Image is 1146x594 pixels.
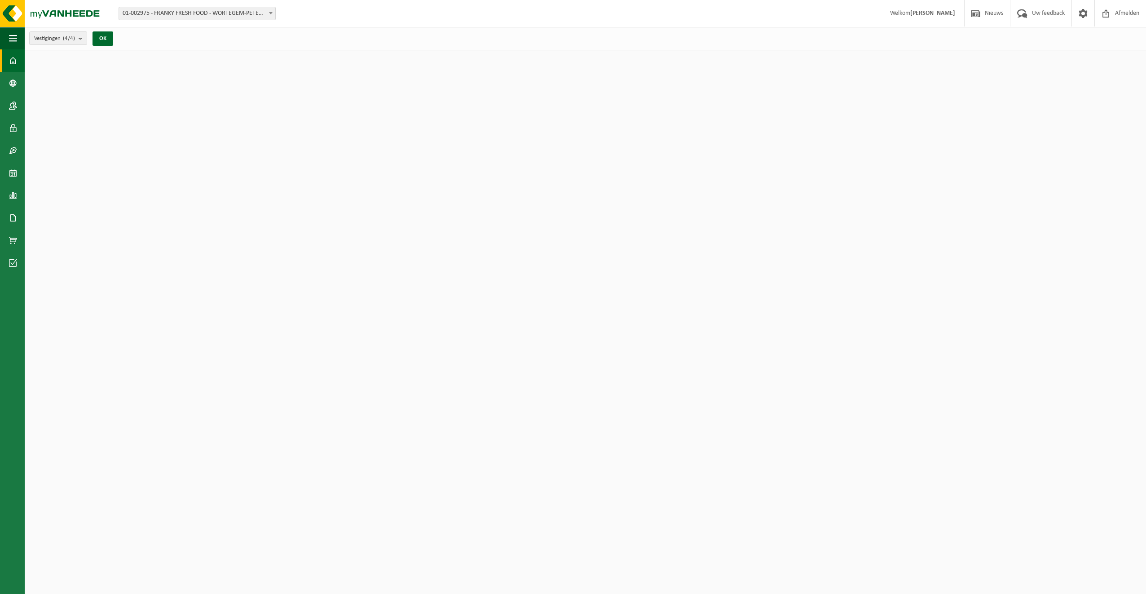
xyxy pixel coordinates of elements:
count: (4/4) [63,35,75,41]
button: Vestigingen(4/4) [29,31,87,45]
button: OK [93,31,113,46]
span: 01-002975 - FRANKY FRESH FOOD - WORTEGEM-PETEGEM [119,7,276,20]
strong: [PERSON_NAME] [910,10,955,17]
span: Vestigingen [34,32,75,45]
span: 01-002975 - FRANKY FRESH FOOD - WORTEGEM-PETEGEM [119,7,275,20]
